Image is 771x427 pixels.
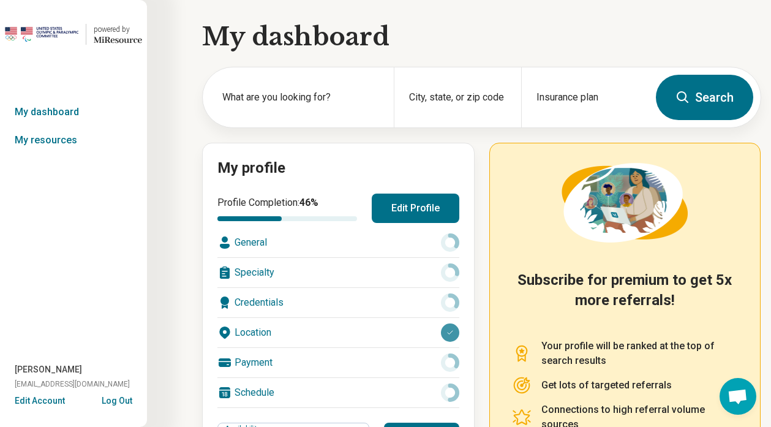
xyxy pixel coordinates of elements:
[656,75,753,120] button: Search
[217,195,357,221] div: Profile Completion:
[15,395,65,407] button: Edit Account
[217,288,459,317] div: Credentials
[299,197,318,208] span: 46 %
[5,20,142,49] a: USOPCpowered by
[541,378,672,393] p: Get lots of targeted referrals
[102,395,132,404] button: Log Out
[222,90,379,105] label: What are you looking for?
[372,194,459,223] button: Edit Profile
[512,270,738,324] h2: Subscribe for premium to get 5x more referrals!
[15,379,130,390] span: [EMAIL_ADDRESS][DOMAIN_NAME]
[720,378,756,415] a: Open chat
[217,228,459,257] div: General
[217,258,459,287] div: Specialty
[217,318,459,347] div: Location
[541,339,738,368] p: Your profile will be ranked at the top of search results
[5,20,78,49] img: USOPC
[202,20,761,54] h1: My dashboard
[15,363,82,376] span: [PERSON_NAME]
[217,158,459,179] h2: My profile
[217,378,459,407] div: Schedule
[94,24,142,35] div: powered by
[217,348,459,377] div: Payment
